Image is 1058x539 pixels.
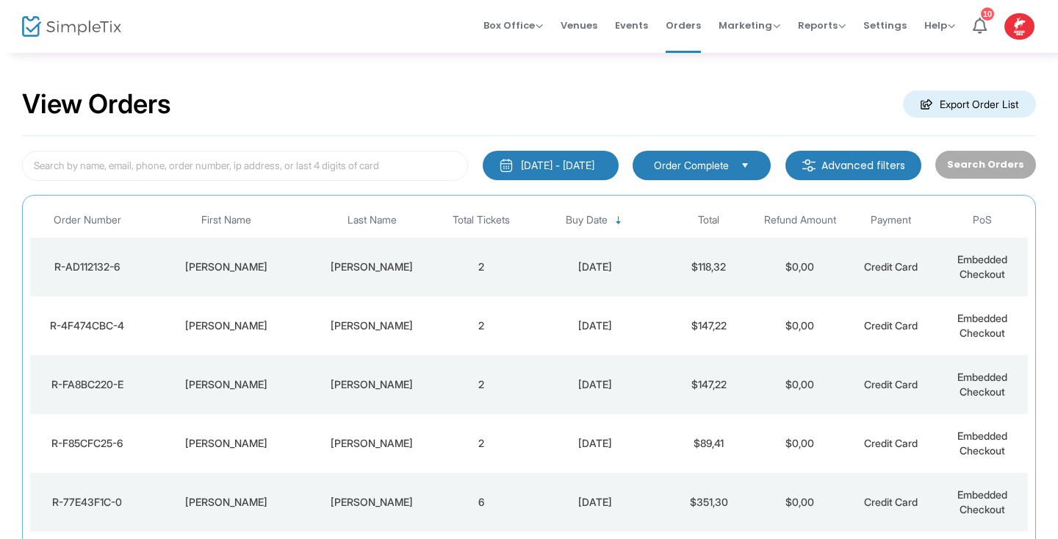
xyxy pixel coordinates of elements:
td: $147,22 [663,296,755,355]
div: R-FA8BC220-E [34,377,140,392]
span: First Name [201,214,251,226]
td: $0,00 [755,355,846,414]
td: $89,41 [663,414,755,473]
td: $147,22 [663,355,755,414]
td: 6 [436,473,527,532]
span: Box Office [483,18,543,32]
span: PoS [973,214,992,226]
div: R-AD112132-6 [34,260,140,274]
button: [DATE] - [DATE] [483,151,619,180]
td: $0,00 [755,414,846,473]
span: Order Complete [654,158,729,173]
div: 2025-08-17 [530,436,660,451]
button: Select [735,157,755,174]
input: Search by name, email, phone, order number, ip address, or last 4 digits of card [22,151,468,181]
img: monthly [499,158,514,173]
span: Last Name [348,214,397,226]
td: $351,30 [663,473,755,532]
div: Tristan [148,495,304,510]
div: 2025-08-17 [530,495,660,510]
div: Hugo [148,318,304,333]
span: Credit Card [864,319,918,332]
th: Total Tickets [436,203,527,238]
span: Venues [561,7,597,44]
m-button: Export Order List [903,90,1036,118]
span: Credit Card [864,260,918,273]
span: Embedded Checkout [957,371,1007,398]
td: $0,00 [755,296,846,355]
td: $0,00 [755,238,846,296]
span: Payment [871,214,911,226]
td: $118,32 [663,238,755,296]
div: LeBlanc [312,436,432,451]
div: Julien [312,377,432,392]
span: Embedded Checkout [957,312,1007,339]
td: $0,00 [755,473,846,532]
span: Buy Date [566,214,608,226]
div: Nadine [148,377,304,392]
div: Martin [148,260,304,274]
h2: View Orders [22,88,171,121]
div: R-F85CFC25-6 [34,436,140,451]
div: Moreau-Jodoin [312,318,432,333]
div: 2025-08-17 [530,318,660,333]
div: 2025-08-17 [530,260,660,274]
span: Order Number [54,214,121,226]
span: Embedded Checkout [957,429,1007,457]
span: Embedded Checkout [957,253,1007,280]
div: 10 [981,7,994,21]
div: Rompré [312,260,432,274]
div: Ménard [312,495,432,510]
img: filter [802,158,816,173]
span: Credit Card [864,496,918,508]
td: 2 [436,414,527,473]
th: Refund Amount [755,203,846,238]
div: [DATE] - [DATE] [521,158,594,173]
span: Sortable [613,215,625,226]
span: Credit Card [864,437,918,449]
span: Events [615,7,648,44]
span: Help [924,18,955,32]
div: 2025-08-17 [530,377,660,392]
span: Settings [863,7,907,44]
span: Credit Card [864,378,918,390]
span: Reports [798,18,846,32]
td: 2 [436,355,527,414]
div: R-4F474CBC-4 [34,318,140,333]
span: Embedded Checkout [957,488,1007,515]
span: Orders [666,7,701,44]
m-button: Advanced filters [785,151,921,180]
div: R-77E43F1C-0 [34,495,140,510]
div: Hugo [148,436,304,451]
td: 2 [436,296,527,355]
td: 2 [436,238,527,296]
th: Total [663,203,755,238]
span: Marketing [719,18,780,32]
